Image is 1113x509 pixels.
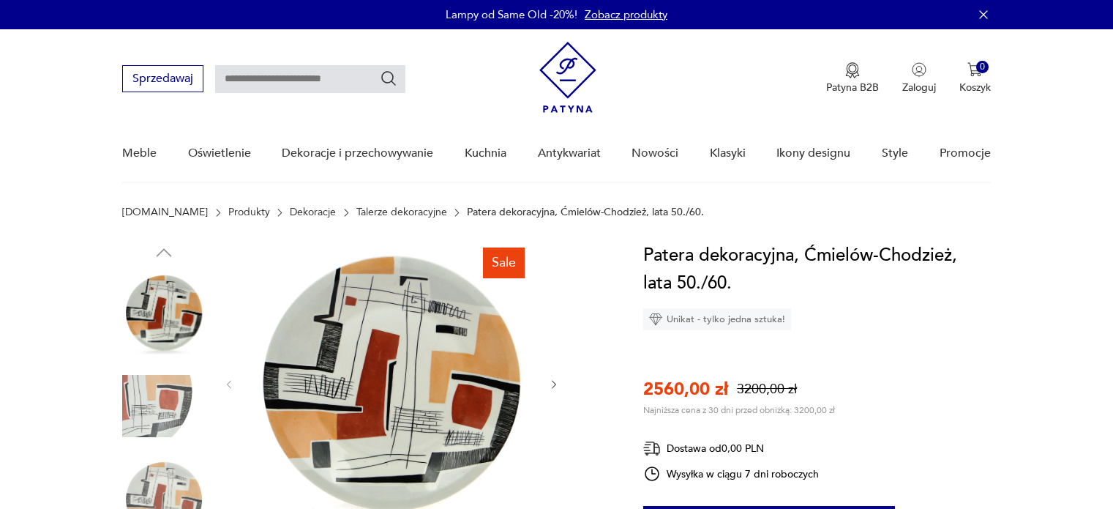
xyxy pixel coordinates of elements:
div: Wysyłka w ciągu 7 dni roboczych [643,465,819,483]
p: Lampy od Same Old -20%! [446,7,577,22]
a: Talerze dekoracyjne [356,207,447,218]
p: Najniższa cena z 30 dni przed obniżką: 3200,00 zł [643,404,835,416]
a: Promocje [940,125,991,182]
a: Dekoracje i przechowywanie [282,125,433,182]
a: Produkty [228,207,270,218]
a: [DOMAIN_NAME] [122,207,208,218]
p: 2560,00 zł [643,377,728,401]
a: Dekoracje [290,207,336,218]
img: Ikonka użytkownika [912,62,926,77]
p: Patera dekoracyjna, Ćmielów-Chodzież, lata 50./60. [467,207,704,218]
a: Meble [122,125,157,182]
img: Ikona dostawy [643,439,661,458]
img: Ikona medalu [845,62,860,78]
button: Zaloguj [902,62,936,94]
a: Ikona medaluPatyna B2B [826,62,879,94]
div: Dostawa od 0,00 PLN [643,439,819,458]
p: Zaloguj [902,81,936,94]
a: Klasyki [710,125,746,182]
img: Ikona koszyka [967,62,982,77]
div: 0 [976,61,989,73]
a: Zobacz produkty [585,7,667,22]
img: Zdjęcie produktu Patera dekoracyjna, Ćmielów-Chodzież, lata 50./60. [122,365,206,448]
a: Style [882,125,908,182]
button: Sprzedawaj [122,65,203,92]
button: Szukaj [380,70,397,87]
a: Ikony designu [776,125,850,182]
p: Koszyk [959,81,991,94]
a: Kuchnia [465,125,506,182]
img: Ikona diamentu [649,313,662,326]
button: Patyna B2B [826,62,879,94]
p: Patyna B2B [826,81,879,94]
p: 3200,00 zł [737,380,797,398]
img: Zdjęcie produktu Patera dekoracyjna, Ćmielów-Chodzież, lata 50./60. [122,271,206,354]
a: Antykwariat [538,125,601,182]
button: 0Koszyk [959,62,991,94]
img: Patyna - sklep z meblami i dekoracjami vintage [539,42,596,113]
div: Sale [483,248,525,278]
a: Oświetlenie [188,125,251,182]
div: Unikat - tylko jedna sztuka! [643,308,791,330]
h1: Patera dekoracyjna, Ćmielów-Chodzież, lata 50./60. [643,242,991,297]
a: Nowości [632,125,678,182]
a: Sprzedawaj [122,75,203,85]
